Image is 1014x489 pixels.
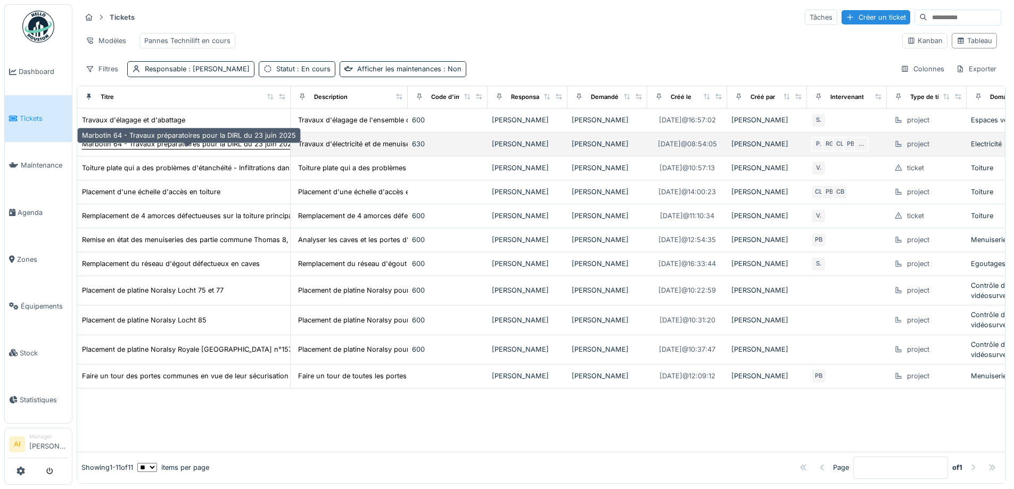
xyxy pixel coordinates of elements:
[907,139,929,149] div: project
[82,139,296,149] div: Marbotin 64 - Travaux préparatoires pour la DIRL du 23 juin 2025
[671,93,691,102] div: Créé le
[572,344,643,354] div: [PERSON_NAME]
[907,115,929,125] div: project
[751,93,775,102] div: Créé par
[82,211,298,221] div: Remplacement de 4 amorces défectueuses sur la toiture principale
[9,433,68,458] a: AI Manager[PERSON_NAME]
[731,285,803,295] div: [PERSON_NAME]
[298,211,468,221] div: Remplacement de 4 amorces défectueuses sur la t...
[907,36,943,46] div: Kanban
[811,209,826,223] div: V.
[907,211,924,221] div: ticket
[492,371,563,381] div: [PERSON_NAME]
[5,376,72,423] a: Statistiques
[298,187,454,197] div: Placement d'une échelle d'accès en toiture. A ...
[731,371,803,381] div: [PERSON_NAME]
[5,283,72,329] a: Équipements
[907,187,929,197] div: project
[412,259,483,269] div: 600
[811,369,826,384] div: PB
[811,137,826,152] div: P.
[5,95,72,142] a: Tickets
[572,259,643,269] div: [PERSON_NAME]
[572,115,643,125] div: [PERSON_NAME]
[907,285,929,295] div: project
[298,139,452,149] div: Travaux d'électricité et de menuiserie à prévoi...
[412,315,483,325] div: 600
[441,65,461,73] span: : Non
[298,344,460,354] div: Placement de platine Noralsy pour contrôle d'ac...
[412,235,483,245] div: 600
[82,259,260,269] div: Remplacement du réseau d'égout défectueux en caves
[82,187,220,197] div: Placement d'une échelle d'accès en toiture
[82,115,185,125] div: Travaux d'élagage et d'abattage
[82,344,334,354] div: Placement de platine Noralsy Royale [GEOGRAPHIC_DATA] n°157-159 et n°161
[5,329,72,376] a: Stock
[660,211,714,221] div: [DATE] @ 11:10:34
[5,142,72,189] a: Maintenance
[731,163,803,173] div: [PERSON_NAME]
[5,48,72,95] a: Dashboard
[81,33,131,48] div: Modèles
[21,160,68,170] span: Maintenance
[357,64,461,74] div: Afficher les maintenances
[29,433,68,455] li: [PERSON_NAME]
[957,36,992,46] div: Tableau
[20,348,68,358] span: Stock
[832,185,847,200] div: CB
[659,315,715,325] div: [DATE] @ 10:31:20
[572,285,643,295] div: [PERSON_NAME]
[492,315,563,325] div: [PERSON_NAME]
[832,137,847,152] div: CL
[492,187,563,197] div: [PERSON_NAME]
[298,259,471,269] div: Remplacement du réseau d'égout défectueux en ca...
[298,163,456,173] div: Toiture plate qui a des problèmes d'étanchéité ...
[511,93,548,102] div: Responsable
[572,163,643,173] div: [PERSON_NAME]
[22,11,54,43] img: Badge_color-CXgf-gQk.svg
[731,344,803,354] div: [PERSON_NAME]
[82,285,224,295] div: Placement de platine Noralsy Locht 75 et 77
[82,315,207,325] div: Placement de platine Noralsy Locht 85
[17,254,68,264] span: Zones
[572,211,643,221] div: [PERSON_NAME]
[811,185,826,200] div: CL
[21,301,68,311] span: Équipements
[811,233,826,247] div: PB
[731,315,803,325] div: [PERSON_NAME]
[5,189,72,236] a: Agenda
[572,315,643,325] div: [PERSON_NAME]
[137,462,209,473] div: items per page
[20,113,68,123] span: Tickets
[5,236,72,283] a: Zones
[29,433,68,441] div: Manager
[412,285,483,295] div: 600
[659,163,715,173] div: [DATE] @ 10:57:13
[18,208,68,218] span: Agenda
[811,161,826,176] div: V.
[907,344,929,354] div: project
[952,462,962,473] strong: of 1
[81,61,123,77] div: Filtres
[907,371,929,381] div: project
[19,67,68,77] span: Dashboard
[805,10,837,25] div: Tâches
[145,64,250,74] div: Responsable
[811,256,826,271] div: S.
[412,139,483,149] div: 630
[731,259,803,269] div: [PERSON_NAME]
[431,93,485,102] div: Code d'imputation
[658,259,716,269] div: [DATE] @ 16:33:44
[572,187,643,197] div: [PERSON_NAME]
[830,93,864,102] div: Intervenant
[731,211,803,221] div: [PERSON_NAME]
[572,139,643,149] div: [PERSON_NAME]
[82,371,288,381] div: Faire un tour des portes communes en vue de leur sécurisation
[144,36,230,46] div: Pannes Technilift en cours
[82,235,309,245] div: Remise en état des menuiseries des partie commune Thomas 8, 10, 12
[658,285,716,295] div: [DATE] @ 10:22:59
[907,315,929,325] div: project
[731,115,803,125] div: [PERSON_NAME]
[658,187,716,197] div: [DATE] @ 14:00:23
[907,163,924,173] div: ticket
